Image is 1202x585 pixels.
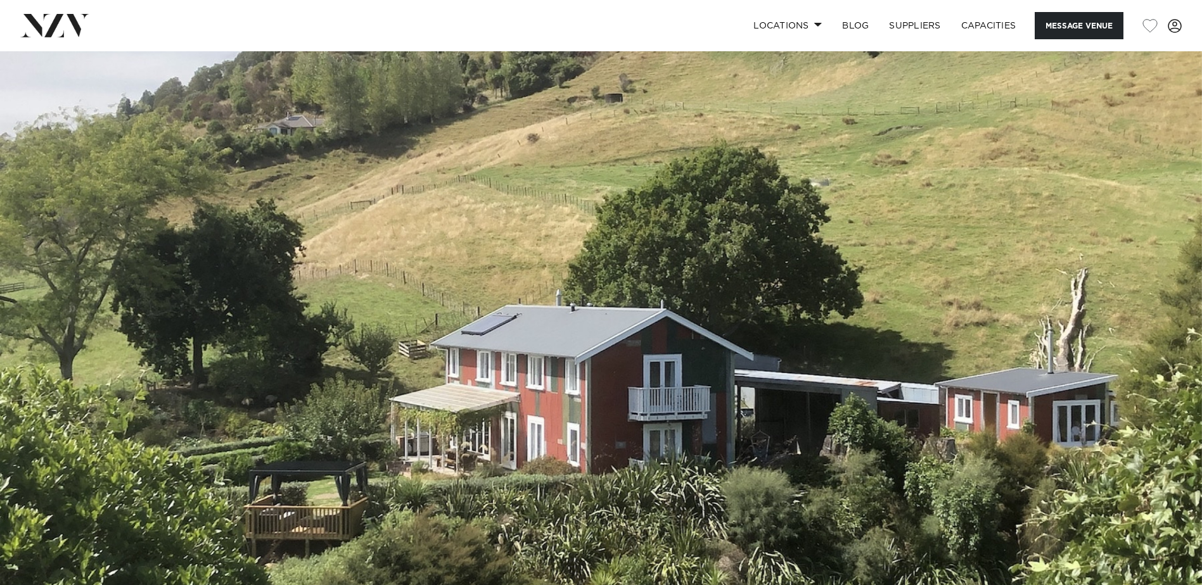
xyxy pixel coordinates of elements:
[743,12,832,39] a: Locations
[1035,12,1123,39] button: Message Venue
[951,12,1026,39] a: Capacities
[879,12,950,39] a: SUPPLIERS
[20,14,89,37] img: nzv-logo.png
[832,12,879,39] a: BLOG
